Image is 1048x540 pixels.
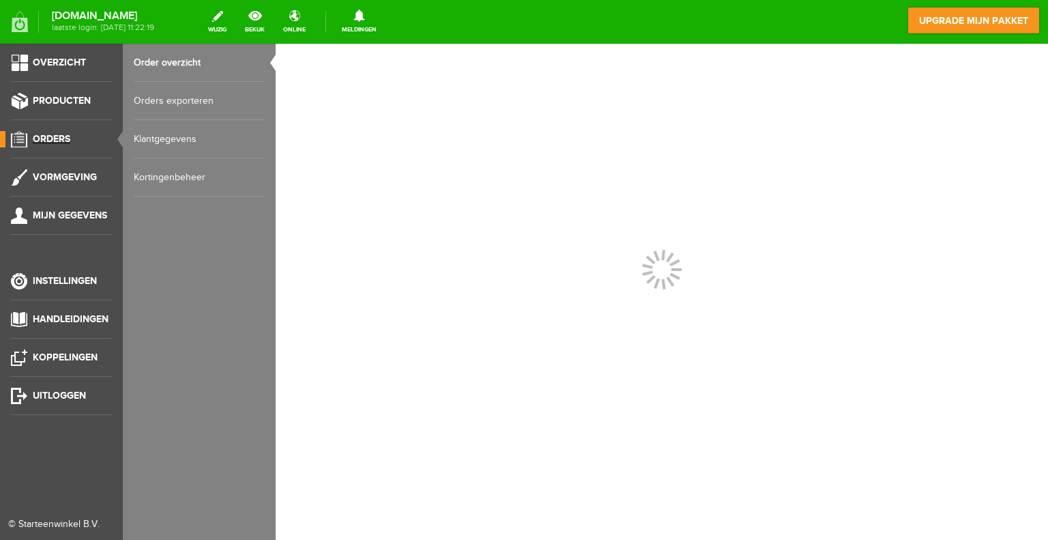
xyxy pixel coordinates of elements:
[334,7,385,37] a: Meldingen
[52,24,154,31] span: laatste login: [DATE] 11:22:19
[134,120,265,158] a: Klantgegevens
[134,44,265,82] a: Order overzicht
[907,7,1040,34] a: upgrade mijn pakket
[33,275,97,287] span: Instellingen
[8,517,104,532] div: © Starteenwinkel B.V.
[33,133,70,145] span: Orders
[200,7,235,37] a: wijzig
[237,7,273,37] a: bekijk
[33,390,86,401] span: Uitloggen
[33,352,98,363] span: Koppelingen
[134,82,265,120] a: Orders exporteren
[134,158,265,197] a: Kortingenbeheer
[275,7,314,37] a: online
[52,12,154,20] strong: [DOMAIN_NAME]
[33,313,108,325] span: Handleidingen
[33,95,91,106] span: Producten
[33,57,86,68] span: Overzicht
[33,210,107,221] span: Mijn gegevens
[33,171,97,183] span: Vormgeving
